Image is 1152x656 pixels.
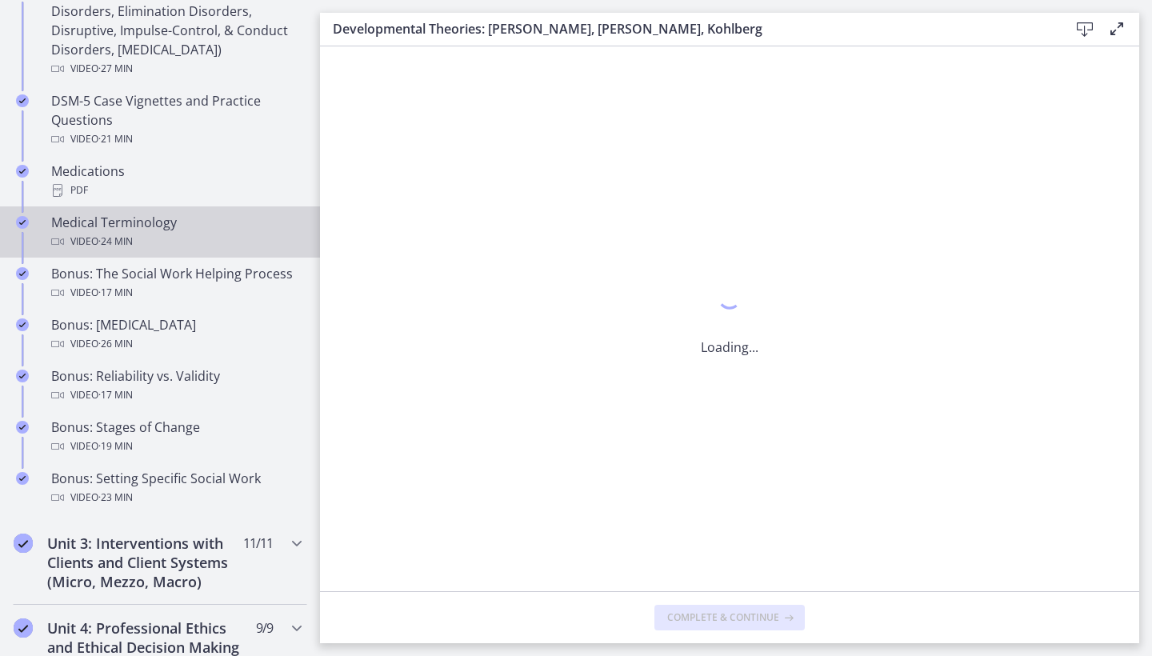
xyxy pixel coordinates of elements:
[51,264,301,302] div: Bonus: The Social Work Helping Process
[14,534,33,553] i: Completed
[654,605,805,630] button: Complete & continue
[16,94,29,107] i: Completed
[98,386,133,405] span: · 17 min
[51,162,301,200] div: Medications
[701,338,758,357] p: Loading...
[51,232,301,251] div: Video
[16,370,29,382] i: Completed
[98,334,133,354] span: · 26 min
[51,283,301,302] div: Video
[98,130,133,149] span: · 21 min
[243,534,273,553] span: 11 / 11
[51,488,301,507] div: Video
[98,283,133,302] span: · 17 min
[51,418,301,456] div: Bonus: Stages of Change
[256,618,273,638] span: 9 / 9
[51,366,301,405] div: Bonus: Reliability vs. Validity
[51,437,301,456] div: Video
[51,315,301,354] div: Bonus: [MEDICAL_DATA]
[51,386,301,405] div: Video
[667,611,779,624] span: Complete & continue
[16,267,29,280] i: Completed
[51,59,301,78] div: Video
[16,165,29,178] i: Completed
[51,334,301,354] div: Video
[333,19,1043,38] h3: Developmental Theories: [PERSON_NAME], [PERSON_NAME], Kohlberg
[16,472,29,485] i: Completed
[51,469,301,507] div: Bonus: Setting Specific Social Work
[14,618,33,638] i: Completed
[98,488,133,507] span: · 23 min
[51,181,301,200] div: PDF
[51,91,301,149] div: DSM-5 Case Vignettes and Practice Questions
[47,534,242,591] h2: Unit 3: Interventions with Clients and Client Systems (Micro, Mezzo, Macro)
[16,216,29,229] i: Completed
[51,130,301,149] div: Video
[16,421,29,434] i: Completed
[16,318,29,331] i: Completed
[98,437,133,456] span: · 19 min
[51,213,301,251] div: Medical Terminology
[98,232,133,251] span: · 24 min
[701,282,758,318] div: 1
[98,59,133,78] span: · 27 min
